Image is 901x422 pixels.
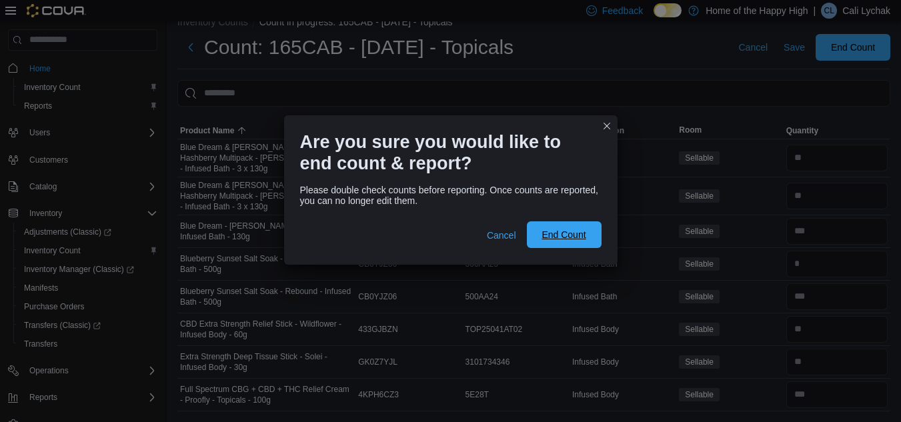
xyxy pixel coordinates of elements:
button: Cancel [482,222,522,249]
button: Closes this modal window [599,118,615,134]
button: End Count [527,221,602,248]
span: Cancel [487,229,516,242]
span: End Count [542,228,586,241]
div: Please double check counts before reporting. Once counts are reported, you can no longer edit them. [300,185,602,206]
h1: Are you sure you would like to end count & report? [300,131,591,174]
